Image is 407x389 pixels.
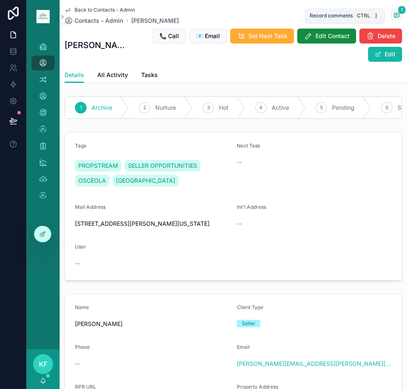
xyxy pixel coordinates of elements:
a: SELLER OPPORTUNITIES [125,160,200,172]
span: Tags [75,143,86,149]
a: Details [65,68,84,83]
span: -- [237,220,242,228]
img: App logo [36,10,50,23]
span: Hot [219,104,229,112]
a: [PERSON_NAME][EMAIL_ADDRESS][PERSON_NAME][DOMAIN_NAME] [237,360,392,368]
button: 📧 Email [189,29,227,43]
span: PROPSTREAM [78,162,118,170]
div: Seller [242,320,255,327]
span: Details [65,71,84,79]
div: scrollable content [26,33,60,214]
span: SELLER OPPORTUNITIES [128,162,197,170]
button: Delete [359,29,402,43]
button: Edit Contact [297,29,356,43]
a: [PERSON_NAME] [131,17,179,25]
span: Delete [378,32,395,40]
button: Set Next Task [230,29,294,43]
span: [GEOGRAPHIC_DATA] [116,176,175,185]
button: 📞 Call [152,29,186,43]
span: 📧 Email [196,32,220,40]
span: 3 [207,104,210,111]
span: 4 [259,104,263,111]
h1: [PERSON_NAME] [65,39,128,51]
span: Nurture [155,104,176,112]
span: User [75,244,86,250]
button: Edit [368,47,402,62]
span: OSCEOLA [78,176,106,185]
span: Ctrl [356,12,371,20]
span: Phone [75,344,90,350]
span: Active [272,104,289,112]
span: Set Next Task [248,32,287,40]
span: Contacts - Admin [75,17,123,25]
span: Back to Contacts - Admin [75,7,135,13]
a: [GEOGRAPHIC_DATA] [113,175,178,186]
a: All Activity [97,68,128,84]
a: Back to Contacts - Admin [65,7,135,13]
span: -- [75,360,80,368]
span: All Activity [97,71,128,79]
span: ] [373,12,379,19]
span: -- [237,158,242,167]
button: 1 [391,11,402,21]
span: -- [75,259,80,268]
span: Client Type [237,304,263,310]
a: PROPSTREAM [75,160,121,172]
a: Tasks [141,68,158,84]
span: 📞 Call [159,32,179,40]
span: [STREET_ADDRESS][PERSON_NAME][US_STATE] [75,220,230,228]
a: Contacts - Admin [65,17,123,25]
span: Tasks [141,71,158,79]
span: KF [39,359,47,369]
span: Mail Address [75,204,106,210]
span: Record comments [310,12,353,19]
span: [PERSON_NAME] [75,320,230,328]
span: Name [75,304,89,310]
span: Pending [332,104,354,112]
span: 1 [398,6,406,14]
span: Next Task [237,143,260,149]
span: 6 [385,104,388,111]
span: 5 [320,104,323,111]
span: 1 [80,104,82,111]
span: Email [237,344,250,350]
span: Int'l Address [237,204,266,210]
span: Edit Contact [315,32,349,40]
span: Archive [92,104,112,112]
span: 2 [143,104,146,111]
a: OSCEOLA [75,175,109,186]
